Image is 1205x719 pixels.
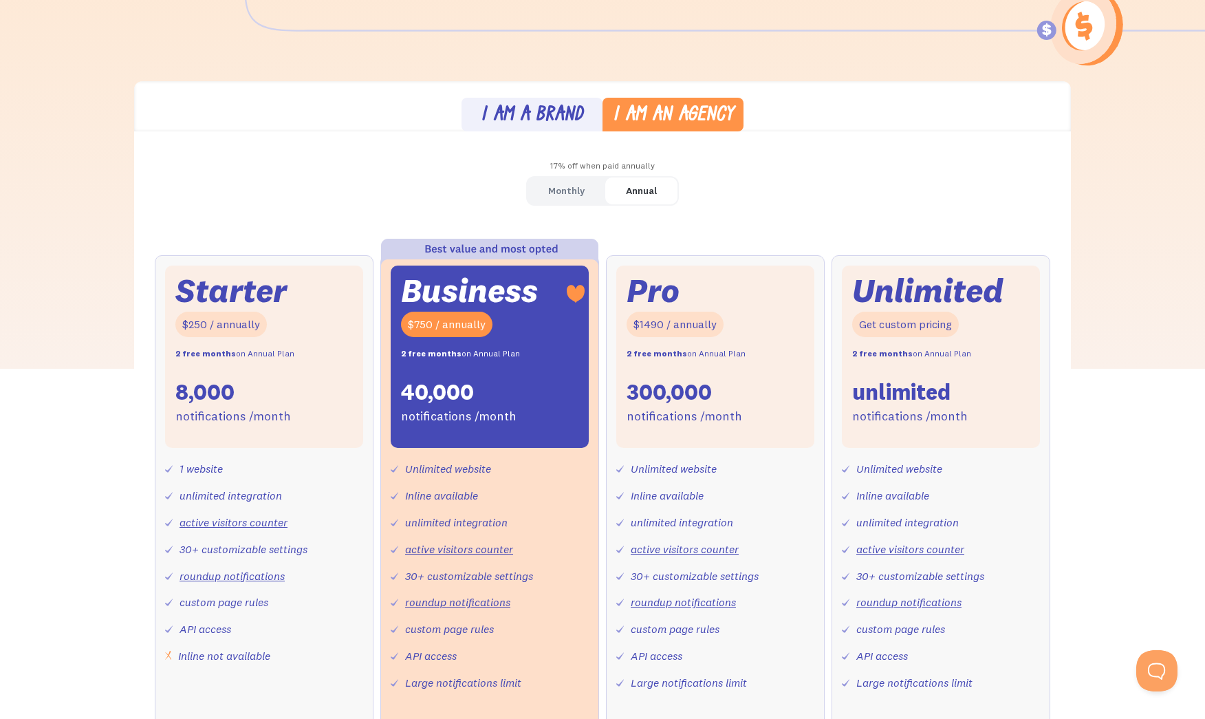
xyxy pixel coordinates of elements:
div: unlimited integration [180,486,282,506]
div: Large notifications limit [405,673,521,693]
div: I am an agency [613,106,734,126]
iframe: Toggle Customer Support [1136,650,1177,691]
div: API access [405,646,457,666]
div: on Annual Plan [852,344,971,364]
div: unlimited [852,378,951,407]
div: Inline available [856,486,929,506]
div: 1 website [180,459,223,479]
div: $1490 / annually [627,312,724,337]
a: active visitors counter [180,515,287,529]
div: unlimited integration [631,513,733,533]
div: custom page rules [856,619,945,639]
strong: 2 free months [627,348,687,358]
div: Large notifications limit [631,673,747,693]
div: $250 / annually [175,312,267,337]
div: Unlimited website [405,459,491,479]
div: Inline available [405,486,478,506]
div: notifications /month [401,407,517,427]
div: unlimited integration [856,513,959,533]
strong: 2 free months [852,348,913,358]
a: active visitors counter [405,542,513,556]
div: unlimited integration [405,513,508,533]
div: 30+ customizable settings [631,566,759,586]
div: notifications /month [175,407,291,427]
div: Unlimited website [631,459,717,479]
strong: 2 free months [401,348,462,358]
div: notifications /month [852,407,968,427]
div: API access [856,646,908,666]
div: Annual [626,181,657,201]
a: roundup notifications [631,595,736,609]
div: Business [401,276,538,305]
div: on Annual Plan [401,344,520,364]
div: on Annual Plan [627,344,746,364]
div: Inline not available [178,646,270,666]
div: 30+ customizable settings [856,566,984,586]
div: I am a brand [481,106,583,126]
div: Pro [627,276,680,305]
div: API access [631,646,682,666]
div: API access [180,619,231,639]
div: Unlimited [852,276,1003,305]
div: custom page rules [405,619,494,639]
div: custom page rules [180,592,268,612]
div: notifications /month [627,407,742,427]
div: 300,000 [627,378,712,407]
div: 17% off when paid annually [134,156,1071,176]
div: $750 / annually [401,312,492,337]
div: Starter [175,276,287,305]
div: on Annual Plan [175,344,294,364]
div: 30+ customizable settings [180,539,307,559]
div: Unlimited website [856,459,942,479]
a: roundup notifications [180,569,285,583]
a: active visitors counter [631,542,739,556]
div: 30+ customizable settings [405,566,533,586]
strong: 2 free months [175,348,236,358]
div: Monthly [548,181,585,201]
div: Inline available [631,486,704,506]
div: 8,000 [175,378,235,407]
div: Large notifications limit [856,673,973,693]
div: custom page rules [631,619,719,639]
a: active visitors counter [856,542,964,556]
a: roundup notifications [856,595,962,609]
div: 40,000 [401,378,474,407]
a: roundup notifications [405,595,510,609]
div: Get custom pricing [852,312,959,337]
